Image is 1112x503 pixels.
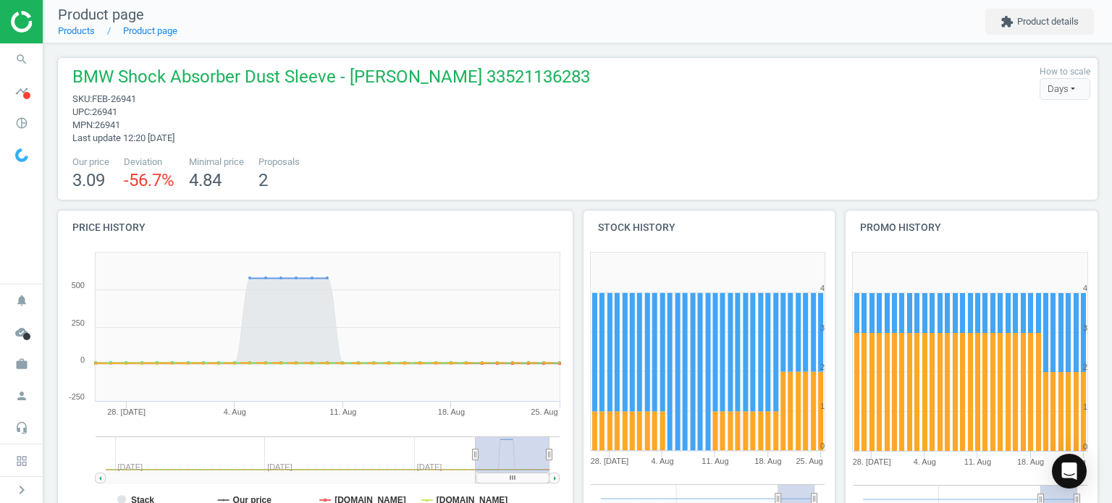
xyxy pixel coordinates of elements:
[72,93,92,104] span: sku :
[72,119,95,130] span: mpn :
[58,6,144,23] span: Product page
[590,457,628,466] tspan: 28. [DATE]
[702,457,728,466] tspan: 11. Aug
[4,481,40,499] button: chevron_right
[13,481,30,499] i: chevron_right
[584,211,835,245] h4: Stock history
[1017,457,1044,466] tspan: 18. Aug
[820,284,825,292] text: 4
[123,25,177,36] a: Product page
[820,402,825,411] text: 1
[72,132,174,143] span: Last update 12:20 [DATE]
[8,46,35,73] i: search
[820,442,825,451] text: 0
[72,65,590,93] span: BMW Shock Absorber Dust Sleeve - [PERSON_NAME] 33521136283
[72,156,109,169] span: Our price
[651,457,673,466] tspan: 4. Aug
[72,281,85,289] text: 500
[438,407,465,416] tspan: 18. Aug
[107,407,146,416] tspan: 28. [DATE]
[1083,402,1087,411] text: 1
[8,318,35,346] i: cloud_done
[8,350,35,378] i: work
[224,407,246,416] tspan: 4. Aug
[1083,324,1087,332] text: 3
[58,25,95,36] a: Products
[8,414,35,441] i: headset_mic
[92,93,136,104] span: FEB-26941
[15,148,28,162] img: wGWNvw8QSZomAAAAABJRU5ErkJggg==
[1083,442,1087,451] text: 0
[124,170,174,190] span: -56.7 %
[820,363,825,371] text: 2
[1052,454,1087,489] div: Open Intercom Messenger
[1083,284,1087,292] text: 4
[69,392,85,401] text: -250
[189,170,222,190] span: 4.84
[914,457,936,466] tspan: 4. Aug
[58,211,573,245] h4: Price history
[8,382,35,410] i: person
[1040,78,1090,100] div: Days
[8,77,35,105] i: timeline
[1001,15,1014,28] i: extension
[329,407,356,416] tspan: 11. Aug
[8,287,35,314] i: notifications
[72,170,105,190] span: 3.09
[80,355,85,364] text: 0
[189,156,244,169] span: Minimal price
[72,106,92,117] span: upc :
[1083,363,1087,371] text: 2
[820,324,825,332] text: 3
[846,211,1098,245] h4: Promo history
[92,106,117,117] span: 26941
[8,109,35,137] i: pie_chart_outlined
[531,407,557,416] tspan: 25. Aug
[754,457,781,466] tspan: 18. Aug
[853,457,891,466] tspan: 28. [DATE]
[95,119,120,130] span: 26941
[11,11,114,33] img: ajHJNr6hYgQAAAAASUVORK5CYII=
[985,9,1094,35] button: extensionProduct details
[124,156,174,169] span: Deviation
[258,156,300,169] span: Proposals
[796,457,823,466] tspan: 25. Aug
[1040,66,1090,78] label: How to scale
[72,318,85,327] text: 250
[964,457,991,466] tspan: 11. Aug
[258,170,268,190] span: 2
